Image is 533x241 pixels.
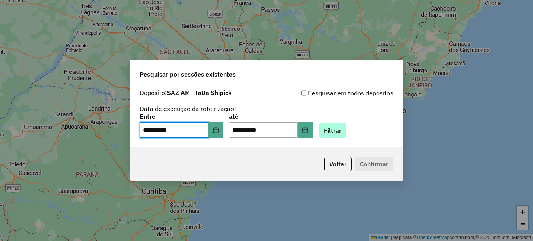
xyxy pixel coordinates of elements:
[140,88,232,97] label: Depósito:
[140,70,236,79] span: Pesquisar por sessões existentes
[140,104,236,113] label: Data de execução da roteirização:
[208,122,223,138] button: Choose Date
[319,123,346,138] button: Filtrar
[229,112,312,121] label: até
[298,122,313,138] button: Choose Date
[324,157,352,171] button: Voltar
[167,89,232,96] strong: SAZ AR - TaDa Shipick
[140,112,223,121] label: Entre
[266,88,393,98] div: Pesquisar em todos depósitos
